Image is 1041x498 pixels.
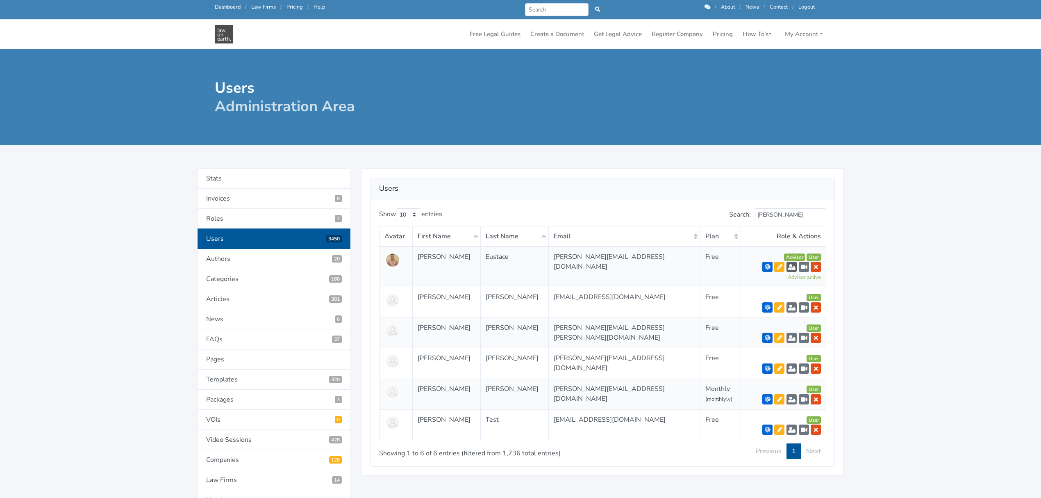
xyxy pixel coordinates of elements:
a: Free Legal Guides [466,26,524,42]
a: Pricing [286,3,303,11]
th: Avatar [380,226,413,247]
span: Administration Area [215,96,355,117]
small: (monthlyly) [705,395,732,403]
span: / [307,3,309,11]
span: 3 [335,396,342,403]
a: Pricing [709,26,736,42]
a: Law Firms [251,3,276,11]
td: [PERSON_NAME][EMAIL_ADDRESS][DOMAIN_NAME] [549,247,700,287]
td: [PERSON_NAME] [412,409,480,440]
a: Contact [770,3,788,11]
td: [PERSON_NAME] [481,379,549,409]
span: Video Sessions [329,436,342,443]
span: 7 [335,215,342,222]
span: / [792,3,794,11]
th: First Name: activate to sort column descending [412,226,480,247]
th: Role &amp; Actions [741,226,826,247]
h2: Users [379,182,826,195]
td: [PERSON_NAME][EMAIL_ADDRESS][DOMAIN_NAME] [549,348,700,379]
span: 160 [329,275,342,283]
span: User [807,294,821,301]
a: Video Sessions428 [198,430,350,450]
label: Search: [729,208,826,221]
td: Monthly [700,379,741,409]
td: [PERSON_NAME] [481,318,549,348]
img: Law On Earth [215,25,233,43]
small: Advisor active [788,274,821,281]
label: Show entries [379,208,442,221]
a: My Account [782,26,826,42]
span: Advisor [784,254,805,261]
a: News [198,309,350,329]
th: Email: activate to sort column ascending [549,226,700,247]
select: Showentries [396,208,421,221]
a: Roles7 [198,209,350,229]
a: Templates [198,370,350,390]
span: 320 [329,376,342,383]
td: [EMAIL_ADDRESS][DOMAIN_NAME] [549,287,700,318]
span: User [807,355,821,362]
a: Get Legal Advice [591,26,645,42]
input: Search [525,3,589,16]
span: Registered Companies [329,456,342,464]
a: Articles [198,289,350,309]
span: 8 [335,195,342,202]
a: 1 [786,443,801,459]
span: / [715,3,716,11]
td: [PERSON_NAME] [412,379,480,409]
input: Search: [754,208,826,221]
a: Law Firms14 [198,470,350,490]
span: / [280,3,282,11]
td: Free [700,318,741,348]
span: User [807,416,821,424]
span: Pending VOIs [335,416,342,423]
th: Plan: activate to sort column ascending [700,226,741,247]
span: User [807,324,821,332]
td: Free [700,247,741,287]
a: Packages3 [198,390,350,410]
td: Free [700,409,741,440]
td: [EMAIL_ADDRESS][DOMAIN_NAME] [549,409,700,440]
a: Dashboard [215,3,241,11]
td: Free [700,348,741,379]
div: Showing 1 to 6 of 6 entries (filtered from 1,736 total entries) [379,443,559,458]
a: Logout [798,3,815,11]
h1: Users [215,79,515,116]
a: VOIs0 [198,410,350,430]
a: Authors20 [198,249,350,269]
span: 20 [332,255,342,263]
span: 3450 [326,235,342,242]
a: FAQs [198,329,350,350]
span: / [739,3,741,11]
a: Create a Document [527,26,587,42]
td: Eustace [481,247,549,287]
td: [PERSON_NAME][EMAIL_ADDRESS][DOMAIN_NAME] [549,379,700,409]
a: Users3450 [198,228,350,249]
span: / [245,3,247,11]
span: 6 [335,315,342,323]
td: [PERSON_NAME][EMAIL_ADDRESS][PERSON_NAME][DOMAIN_NAME] [549,318,700,348]
a: Stats [198,168,350,189]
a: How To's [739,26,775,42]
span: / [764,3,765,11]
a: Invoices8 [198,189,350,209]
td: Test [481,409,549,440]
a: Categories160 [198,269,350,289]
td: [PERSON_NAME] [481,287,549,318]
span: Law Firms [332,476,342,484]
a: News [746,3,759,11]
span: 37 [332,336,342,343]
td: [PERSON_NAME] [412,287,480,318]
a: About [721,3,735,11]
span: 301 [329,295,342,303]
a: Pages [198,350,350,370]
td: Free [700,287,741,318]
td: [PERSON_NAME] [412,247,480,287]
a: Companies128 [198,450,350,470]
td: [PERSON_NAME] [481,348,549,379]
span: User [807,386,821,393]
a: Help [314,3,325,11]
td: [PERSON_NAME] [412,348,480,379]
th: Last Name: activate to sort column ascending [481,226,549,247]
a: Register Company [648,26,706,42]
